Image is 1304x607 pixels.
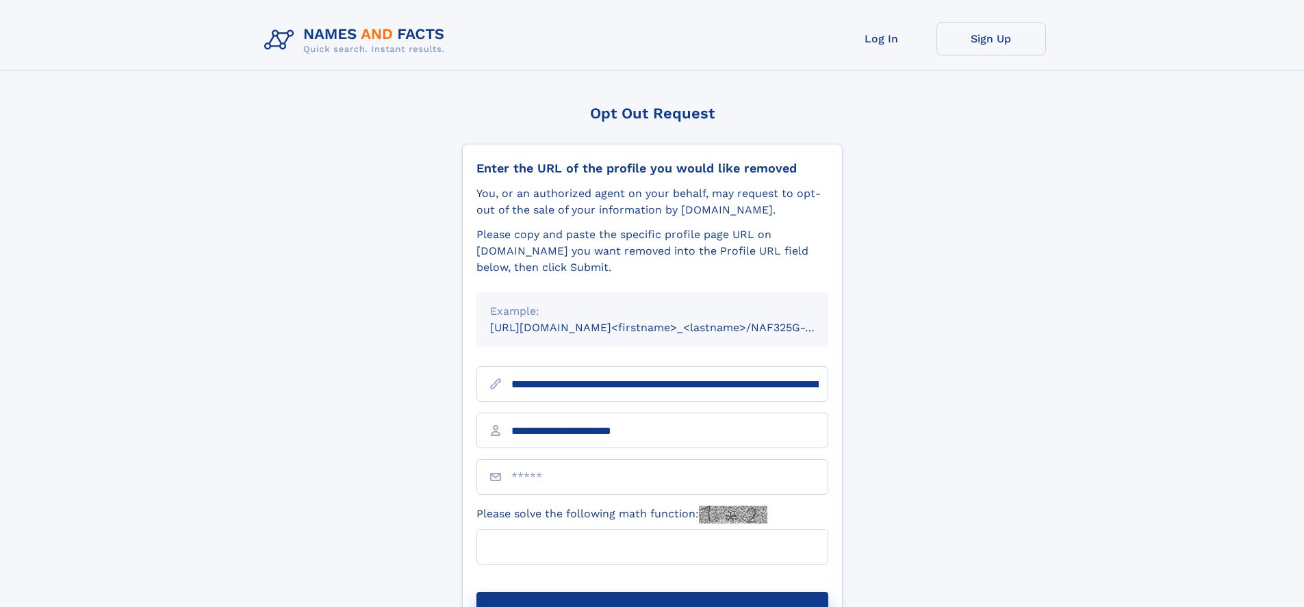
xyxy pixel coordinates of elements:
[476,227,828,276] div: Please copy and paste the specific profile page URL on [DOMAIN_NAME] you want removed into the Pr...
[490,321,854,334] small: [URL][DOMAIN_NAME]<firstname>_<lastname>/NAF325G-xxxxxxxx
[936,22,1046,55] a: Sign Up
[490,303,815,320] div: Example:
[476,506,767,524] label: Please solve the following math function:
[476,185,828,218] div: You, or an authorized agent on your behalf, may request to opt-out of the sale of your informatio...
[476,161,828,176] div: Enter the URL of the profile you would like removed
[259,22,456,59] img: Logo Names and Facts
[462,105,843,122] div: Opt Out Request
[827,22,936,55] a: Log In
